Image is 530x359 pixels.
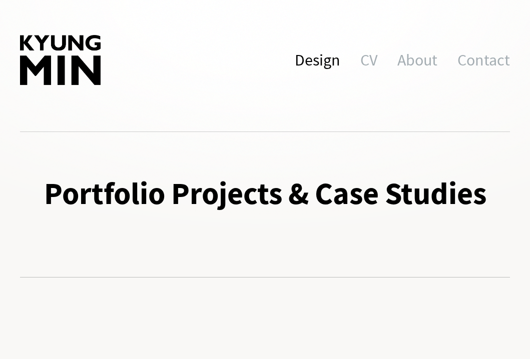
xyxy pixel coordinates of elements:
img: Kyung Min [20,35,101,85]
a: About [397,35,437,85]
a: Contact [457,35,510,85]
a: CV [360,35,377,85]
a: Design [295,35,340,85]
h1: Portfolio Projects & Case Studies [20,172,510,215]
